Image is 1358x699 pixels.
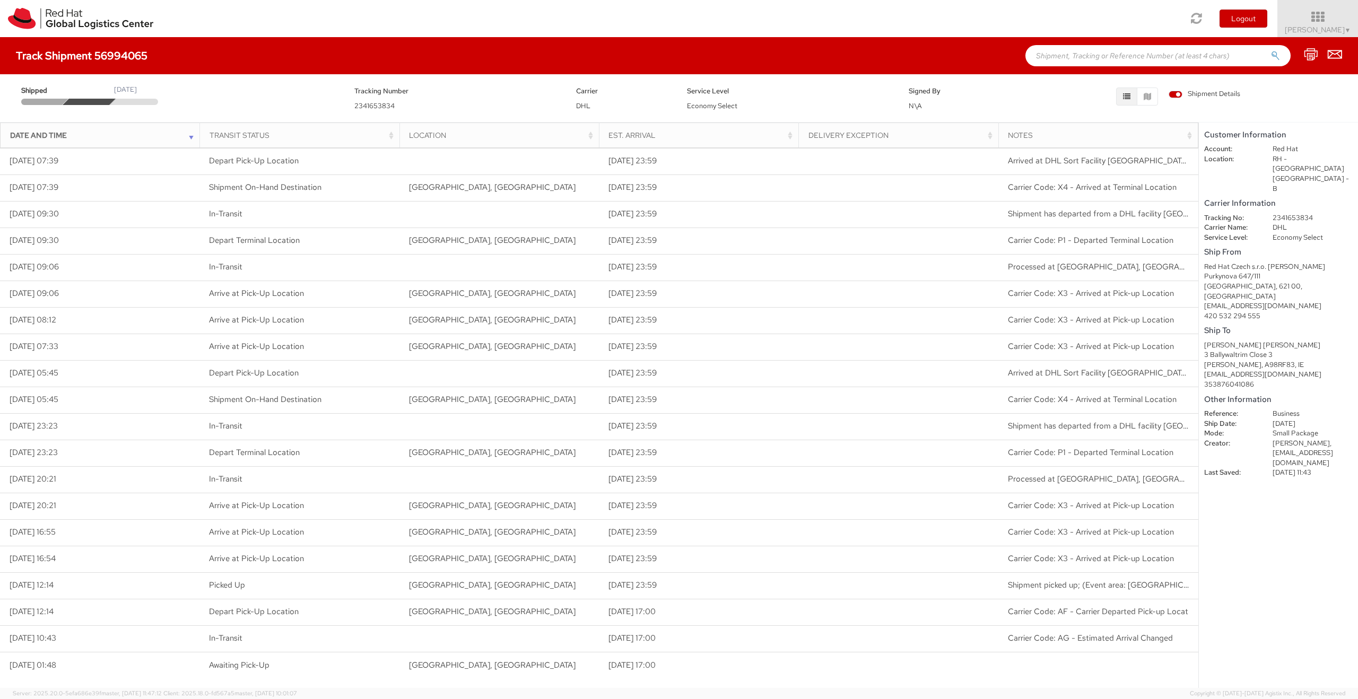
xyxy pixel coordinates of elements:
span: Arrive at Pick-Up Location [209,500,304,511]
td: [DATE] 23:59 [599,360,799,387]
div: [GEOGRAPHIC_DATA], 621 00, [GEOGRAPHIC_DATA] [1204,282,1353,301]
span: In-Transit [209,208,242,219]
span: Carrier Code: P1 - Departed Terminal Location [1008,447,1173,458]
span: Carrier Code: X3 - Arrived at Pick-up Location [1008,288,1174,299]
span: Depart Pick-Up Location [209,606,299,617]
img: rh-logistics-00dfa346123c4ec078e1.svg [8,8,153,29]
div: Purkynova 647/111 [1204,272,1353,282]
dt: Carrier Name: [1196,223,1265,233]
td: [DATE] 23:59 [599,148,799,174]
dt: Mode: [1196,429,1265,439]
dt: Account: [1196,144,1265,154]
span: Client: 2025.18.0-fd567a5 [163,689,297,697]
h5: Service Level [687,88,893,95]
div: 353876041086 [1204,380,1353,390]
span: Carrier Code: X3 - Arrived at Pick-up Location [1008,527,1174,537]
span: Processed at BRNO-CZECH REPUBLIC, THE; (Event area: Brno-CZ) [1008,474,1358,484]
span: Shipment On-Hand Destination [209,394,321,405]
span: Shipment Details [1169,89,1240,99]
span: Arrive at Pick-Up Location [209,288,304,299]
span: In-Transit [209,633,242,643]
dt: Reference: [1196,409,1265,419]
dt: Service Level: [1196,233,1265,243]
h5: Ship From [1204,248,1353,257]
span: Arrive at Pick-Up Location [209,527,304,537]
h5: Carrier Information [1204,199,1353,208]
span: DHL [576,101,590,110]
span: ▼ [1345,26,1351,34]
td: [DATE] 17:00 [599,652,799,678]
span: BRNO, CZ [409,580,576,590]
dt: Creator: [1196,439,1265,449]
dt: Tracking No: [1196,213,1265,223]
div: Notes [1008,130,1195,141]
div: [EMAIL_ADDRESS][DOMAIN_NAME] [1204,301,1353,311]
span: BRNO, CZ [409,553,576,564]
span: Carrier Code: AG - Estimated Arrival Changed [1008,633,1173,643]
td: [DATE] 23:59 [599,519,799,546]
div: Location [409,130,596,141]
button: Logout [1220,10,1267,28]
span: Carrier Code: X4 - Arrived at Terminal Location [1008,394,1177,405]
td: [DATE] 23:59 [599,334,799,360]
span: Carrier Code: P1 - Departed Terminal Location [1008,235,1173,246]
h5: Tracking Number [354,88,560,95]
span: [PERSON_NAME], [1273,439,1331,448]
span: Arrive at Pick-Up Location [209,341,304,352]
span: Carrier Code: X3 - Arrived at Pick-up Location [1008,553,1174,564]
td: [DATE] 23:59 [599,413,799,440]
h5: Ship To [1204,326,1353,335]
td: [DATE] 23:59 [599,201,799,228]
span: BRNO, CZ [409,314,576,325]
span: BRNO, CZ [409,660,576,670]
span: Eindhoven, NL [409,182,576,193]
td: [DATE] 23:59 [599,493,799,519]
span: Prague, CZ [409,394,576,405]
div: Red Hat Czech s.r.o. [PERSON_NAME] [1204,262,1353,272]
span: master, [DATE] 11:47:12 [101,689,162,697]
h4: Track Shipment 56994065 [16,50,147,62]
div: 3 Ballywaltrim Close 3 [1204,350,1353,360]
span: BRNO, CZ [409,527,576,537]
td: [DATE] 23:59 [599,546,799,572]
span: Economy Select [687,101,737,110]
span: [PERSON_NAME] [1285,25,1351,34]
span: 2341653834 [354,101,395,110]
span: In-Transit [209,474,242,484]
div: 420 532 294 555 [1204,311,1353,321]
dt: Last Saved: [1196,468,1265,478]
span: Awaiting Pick-Up [209,660,269,670]
div: Transit Status [210,130,396,141]
span: Shipment picked up; (Event area: Brno-CZ) [1008,580,1297,590]
td: [DATE] 23:59 [599,174,799,201]
h5: Signed By [909,88,1004,95]
span: Copyright © [DATE]-[DATE] Agistix Inc., All Rights Reserved [1190,689,1345,698]
h5: Other Information [1204,395,1353,404]
td: [DATE] 23:59 [599,254,799,281]
input: Shipment, Tracking or Reference Number (at least 4 chars) [1025,45,1291,66]
div: [DATE] [114,85,137,95]
div: Date and Time [10,130,197,141]
td: [DATE] 23:59 [599,387,799,413]
td: [DATE] 17:00 [599,625,799,652]
span: Depart Pick-Up Location [209,368,299,378]
span: Depart Pick-Up Location [209,155,299,166]
span: Arrive at Pick-Up Location [209,553,304,564]
div: [PERSON_NAME] [PERSON_NAME] [1204,340,1353,351]
span: master, [DATE] 10:01:07 [234,689,297,697]
span: In-Transit [209,421,242,431]
span: BRNO, CZ [409,341,576,352]
span: Picked Up [209,580,245,590]
td: [DATE] 23:59 [599,466,799,493]
span: Arrive at Pick-Up Location [209,314,304,325]
div: Est. Arrival [608,130,795,141]
div: [EMAIL_ADDRESS][DOMAIN_NAME] [1204,370,1353,380]
dt: Location: [1196,154,1265,164]
span: Shipped [21,86,67,96]
span: In-Transit [209,261,242,272]
dt: Ship Date: [1196,419,1265,429]
h5: Customer Information [1204,130,1353,139]
span: Depart Terminal Location [209,447,300,458]
span: BRNO, CZ [409,288,576,299]
span: Carrier Code: X3 - Arrived at Pick-up Location [1008,500,1174,511]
